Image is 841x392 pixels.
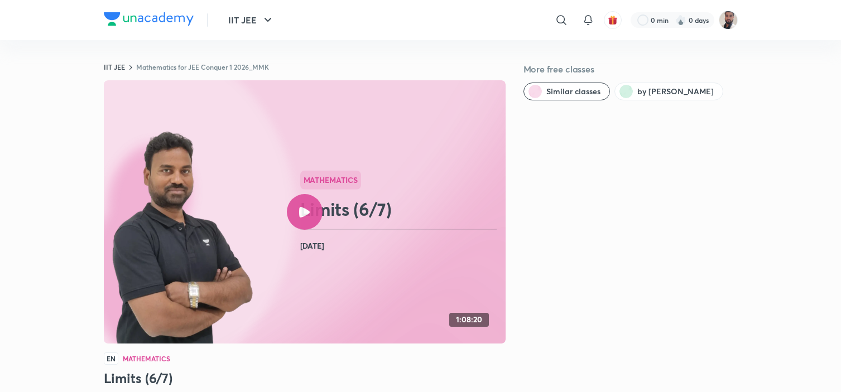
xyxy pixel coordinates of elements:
[523,62,738,76] h5: More free classes
[104,369,506,387] h3: Limits (6/7)
[136,62,269,71] a: Mathematics for JEE Conquer 1 2026_MMK
[300,239,501,253] h4: [DATE]
[719,11,738,30] img: SHAHNAWAZ AHMAD
[300,198,501,220] h2: Limits (6/7)
[637,86,714,97] span: by Manish Kumar
[523,83,610,100] button: Similar classes
[456,315,482,325] h4: 1:08:20
[104,12,194,26] img: Company Logo
[104,12,194,28] a: Company Logo
[604,11,622,29] button: avatar
[222,9,281,31] button: IIT JEE
[546,86,600,97] span: Similar classes
[123,355,170,362] h4: Mathematics
[104,352,118,365] span: EN
[675,14,686,26] img: streak
[614,83,723,100] button: by Manish Kumar
[104,62,125,71] a: IIT JEE
[608,15,618,25] img: avatar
